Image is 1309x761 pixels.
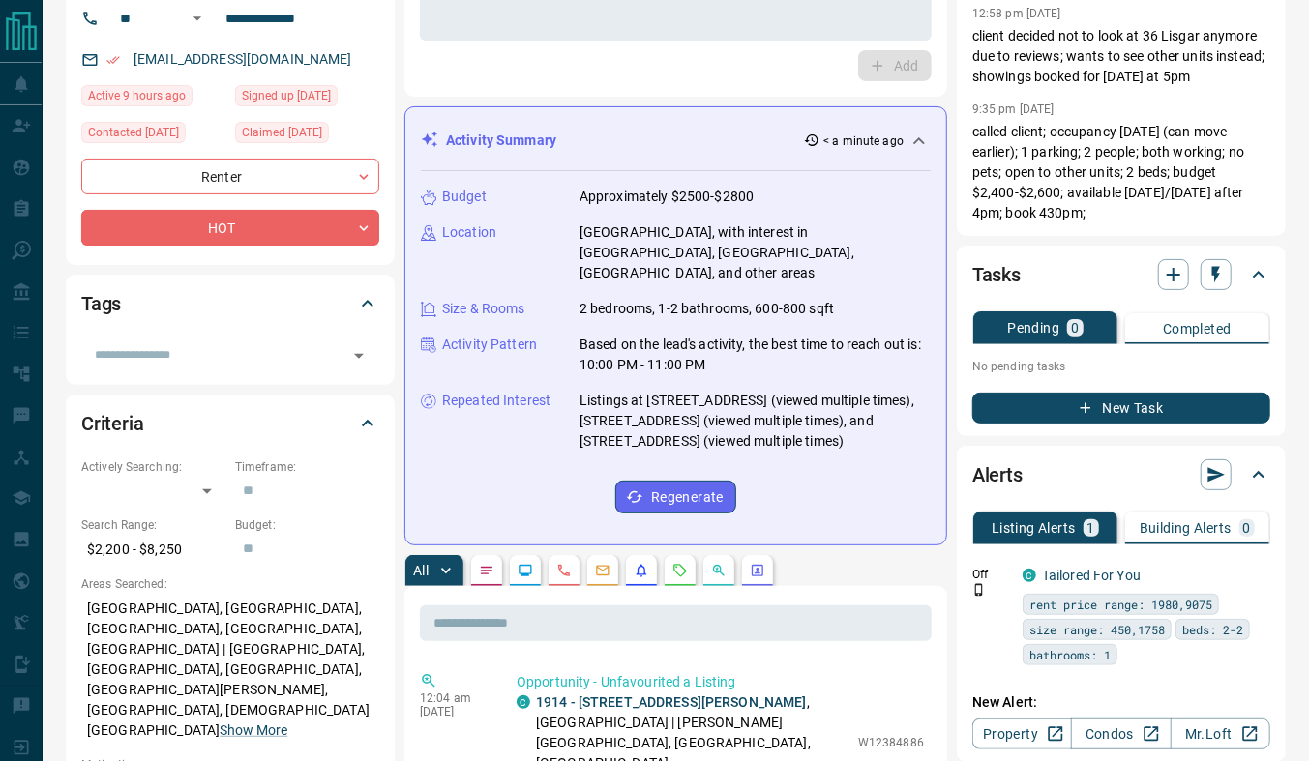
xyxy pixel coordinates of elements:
[81,516,225,534] p: Search Range:
[106,53,120,67] svg: Email Verified
[580,299,834,319] p: 2 bedrooms, 1-2 bathrooms, 600-800 sqft
[446,131,556,151] p: Activity Summary
[235,122,379,149] div: Tue Sep 09 2025
[517,672,924,692] p: Opportunity - Unfavourited a Listing
[413,564,429,577] p: All
[823,132,904,150] p: < a minute ago
[992,521,1076,535] p: Listing Alerts
[634,563,649,578] svg: Listing Alerts
[972,459,1023,490] h2: Alerts
[972,692,1270,713] p: New Alert:
[421,123,931,159] div: Activity Summary< a minute ago
[858,734,924,751] p: W12384886
[518,563,533,578] svg: Lead Browsing Activity
[972,566,1011,583] p: Off
[1071,718,1171,749] a: Condos
[1182,620,1243,639] span: beds: 2-2
[1029,595,1212,614] span: rent price range: 1980,9075
[672,563,688,578] svg: Requests
[1029,620,1165,639] span: size range: 450,1758
[88,123,179,142] span: Contacted [DATE]
[1023,569,1036,582] div: condos.ca
[1243,521,1251,535] p: 0
[81,593,379,746] p: [GEOGRAPHIC_DATA], [GEOGRAPHIC_DATA], [GEOGRAPHIC_DATA], [GEOGRAPHIC_DATA], [GEOGRAPHIC_DATA] | [...
[1163,322,1232,336] p: Completed
[972,718,1072,749] a: Property
[479,563,494,578] svg: Notes
[580,187,754,207] p: Approximately $2500-$2800
[442,222,496,243] p: Location
[442,391,550,411] p: Repeated Interest
[1007,321,1059,335] p: Pending
[88,86,186,105] span: Active 9 hours ago
[972,102,1055,116] p: 9:35 pm [DATE]
[81,280,379,327] div: Tags
[711,563,727,578] svg: Opportunities
[242,86,331,105] span: Signed up [DATE]
[420,705,488,718] p: [DATE]
[972,352,1270,381] p: No pending tasks
[235,458,379,476] p: Timeframe:
[556,563,572,578] svg: Calls
[972,393,1270,424] button: New Task
[1071,321,1079,335] p: 0
[81,534,225,566] p: $2,200 - $8,250
[972,251,1270,298] div: Tasks
[972,452,1270,498] div: Alerts
[134,51,352,67] a: [EMAIL_ADDRESS][DOMAIN_NAME]
[972,259,1021,290] h2: Tasks
[81,408,144,439] h2: Criteria
[81,210,379,246] div: HOT
[442,299,525,319] p: Size & Rooms
[81,458,225,476] p: Actively Searching:
[81,288,121,319] h2: Tags
[81,575,379,593] p: Areas Searched:
[1087,521,1095,535] p: 1
[1029,645,1111,664] span: bathrooms: 1
[81,159,379,194] div: Renter
[972,583,986,597] svg: Push Notification Only
[536,694,807,710] a: 1914 - [STREET_ADDRESS][PERSON_NAME]
[242,123,322,142] span: Claimed [DATE]
[81,85,225,112] div: Wed Sep 17 2025
[442,187,487,207] p: Budget
[1042,568,1141,583] a: Tailored For You
[345,342,372,369] button: Open
[1140,521,1232,535] p: Building Alerts
[750,563,765,578] svg: Agent Actions
[81,400,379,447] div: Criteria
[442,335,537,355] p: Activity Pattern
[235,85,379,112] div: Sat Aug 17 2024
[517,695,530,709] div: condos.ca
[220,720,287,741] button: Show More
[420,691,488,705] p: 12:04 am
[972,122,1270,223] p: called client; occupancy [DATE] (can move earlier); 1 parking; 2 people; both working; no pets; o...
[580,391,931,452] p: Listings at [STREET_ADDRESS] (viewed multiple times), [STREET_ADDRESS] (viewed multiple times), a...
[81,122,225,149] div: Tue Sep 09 2025
[235,516,379,534] p: Budget:
[972,26,1270,87] p: client decided not to look at 36 Lisgar anymore due to reviews; wants to see other units instead;...
[580,222,931,283] p: [GEOGRAPHIC_DATA], with interest in [GEOGRAPHIC_DATA], [GEOGRAPHIC_DATA], [GEOGRAPHIC_DATA], and ...
[615,481,736,513] button: Regenerate
[972,7,1061,20] p: 12:58 pm [DATE]
[1171,718,1270,749] a: Mr.Loft
[580,335,931,375] p: Based on the lead's activity, the best time to reach out is: 10:00 PM - 11:00 PM
[595,563,610,578] svg: Emails
[186,7,209,30] button: Open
